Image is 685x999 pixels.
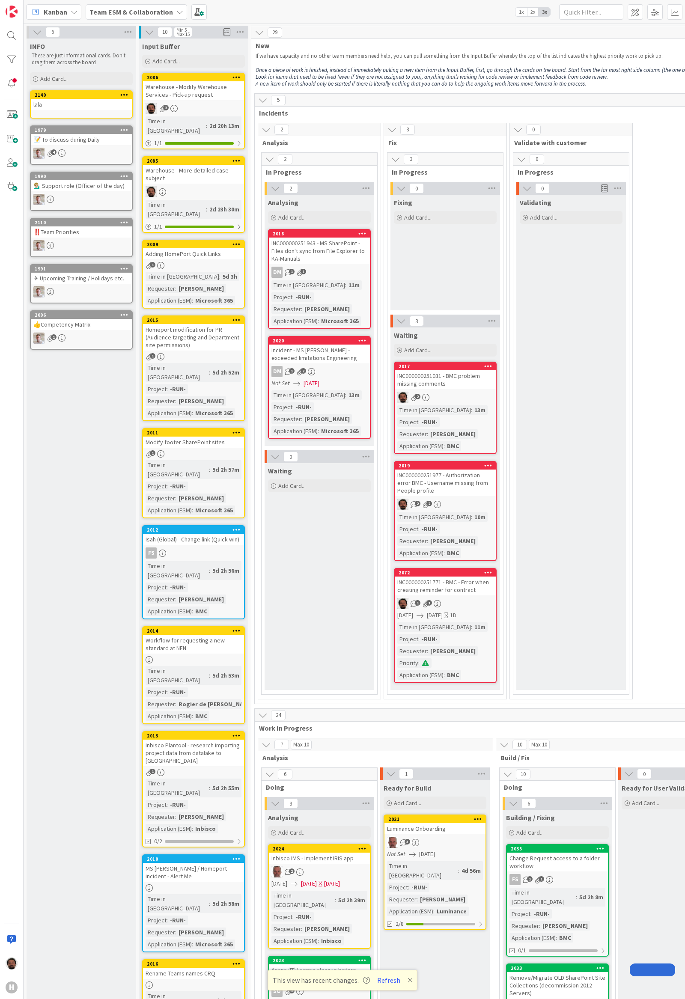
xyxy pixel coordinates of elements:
span: Validate with customer [514,138,622,147]
div: 2006 [31,311,132,319]
div: 👍Competency Matrix [31,319,132,330]
div: -RUN- [294,292,314,302]
div: 2017 [399,363,496,369]
div: 2d 20h 13m [207,121,241,131]
div: 2009Adding HomePort Quick Links [143,241,244,259]
img: Rd [33,240,45,251]
div: Max 15 [176,32,190,36]
div: AC [143,186,244,197]
div: 2085 [143,157,244,165]
div: Incident - MS [PERSON_NAME] - exceeded limitations Engineering [269,345,370,363]
div: 5d 2h 56m [210,566,241,575]
img: Rd [33,194,45,205]
div: Requester [146,595,175,604]
div: Project [271,402,292,412]
div: 2018 [269,230,370,238]
span: : [167,482,168,491]
div: Project [397,417,418,427]
span: : [471,622,472,632]
div: 1991✈ Upcoming Training / Holidays etc. [31,265,132,284]
div: 2017INC000000251031 - BMC problem missing comments [395,363,496,389]
div: Rd [31,148,132,159]
div: 2013 [143,732,244,740]
span: Kanban [44,7,67,17]
div: 1D [450,611,456,620]
div: 11m [472,622,488,632]
span: 3 [404,154,418,164]
div: Microsoft 365 [319,426,361,436]
div: FS [146,547,157,559]
span: : [206,205,207,214]
span: [DATE] [427,611,443,620]
div: 2016 [143,960,244,968]
span: : [318,316,319,326]
div: [PERSON_NAME] [428,536,478,546]
div: Time in [GEOGRAPHIC_DATA] [397,405,471,415]
div: 2013Inbisco Plantool - research importing project data from datalake to [GEOGRAPHIC_DATA] [143,732,244,766]
span: 2 [283,183,298,193]
span: [DATE] [304,379,319,388]
span: Add Card... [152,57,180,65]
div: 2014 [147,628,244,634]
div: 1979 [31,126,132,134]
span: : [418,524,420,534]
div: -RUN- [168,583,188,592]
b: Team ESM & Collaboration [89,8,173,16]
div: 1/1 [143,221,244,232]
span: 29 [268,27,282,38]
div: 2011 [147,430,244,436]
div: 2023 [269,957,370,964]
span: : [427,429,428,439]
div: Application (ESM) [146,505,192,515]
span: : [345,280,346,290]
div: Application (ESM) [146,607,192,616]
div: [PERSON_NAME] [176,396,226,406]
span: 1 [426,600,432,606]
div: Microsoft 365 [193,296,235,305]
div: 2014Workflow for requesting a new standard at NEN [143,627,244,654]
span: 0 [530,154,544,164]
div: 2140 [35,92,132,98]
span: Add Card... [404,346,432,354]
div: 2016Rename Teams names CRQ [143,960,244,979]
div: 2009 [147,241,244,247]
div: -RUN- [294,402,314,412]
span: 1 / 1 [154,222,162,231]
span: : [209,566,210,575]
span: Add Card... [530,214,557,221]
div: 5d 3h [220,272,239,281]
div: 5d 2h 52m [210,368,241,377]
div: Requester [146,494,175,503]
div: 2085Warehouse - More detailed case subject [143,157,244,184]
img: Rd [33,148,45,159]
div: Requester [146,396,175,406]
div: 13m [472,405,488,415]
div: ✈ Upcoming Training / Holidays etc. [31,273,132,284]
div: 2140lala [31,91,132,110]
div: INC000000251943 - MS SharePoint - Files don't sync from File Explorer to KA-Manuals [269,238,370,264]
div: BMC [193,607,209,616]
span: In Progress [392,168,492,176]
div: INC000000251977 - Authorization error BMC - Username missing from People profile [395,470,496,496]
div: Warehouse - Modify Warehouse Services - Pick-up request [143,81,244,100]
div: Project [397,634,418,644]
span: In Progress [266,168,366,176]
span: 1 [301,269,306,274]
span: : [444,441,445,451]
img: AC [6,957,18,969]
div: Microsoft 365 [319,316,361,326]
span: 2 [426,501,432,506]
span: 5 [271,95,286,105]
img: AC [146,186,157,197]
div: Rd [31,240,132,251]
div: 2018 [273,231,370,237]
span: : [418,417,420,427]
div: Isah (Global) - Change link (Quick win) [143,534,244,545]
div: 11m [346,280,362,290]
div: [PERSON_NAME] [302,414,352,424]
div: 2035Change Request access to a folder workflow [507,845,608,871]
div: AC [395,499,496,510]
button: Refresh [374,975,403,986]
div: Time in [GEOGRAPHIC_DATA] [271,280,345,290]
span: : [471,512,472,522]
